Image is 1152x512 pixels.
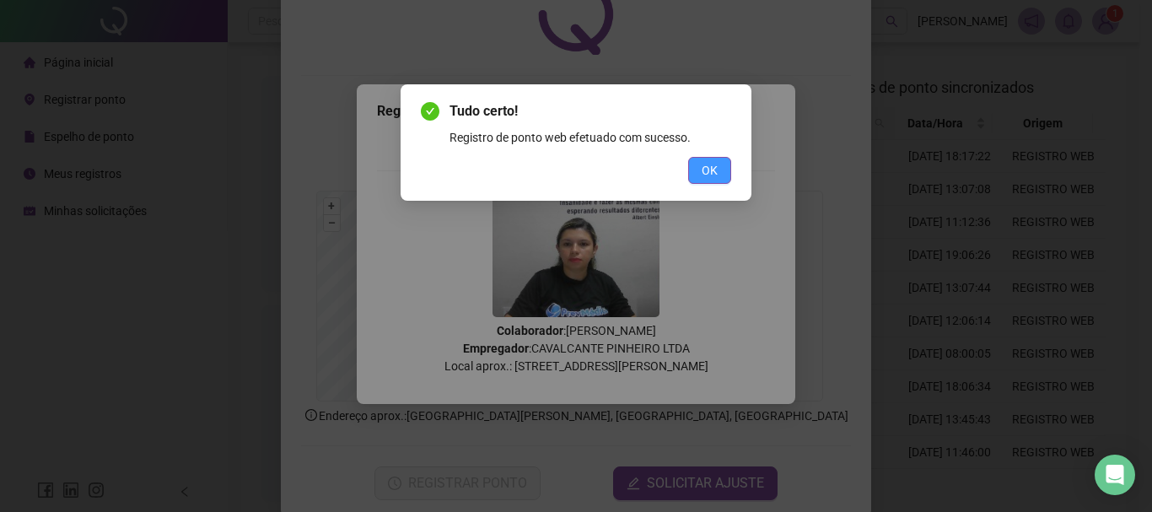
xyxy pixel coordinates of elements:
[421,102,439,121] span: check-circle
[702,161,718,180] span: OK
[449,101,731,121] span: Tudo certo!
[449,128,731,147] div: Registro de ponto web efetuado com sucesso.
[1095,455,1135,495] div: Open Intercom Messenger
[688,157,731,184] button: OK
